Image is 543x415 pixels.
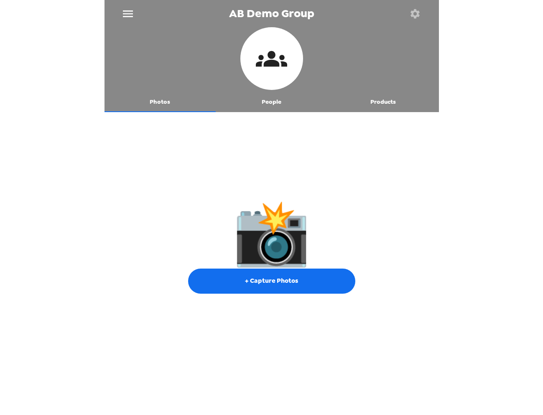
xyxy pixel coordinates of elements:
[327,92,439,112] button: Products
[232,202,311,264] span: cameraIcon
[188,269,355,294] button: + Capture Photos
[229,8,314,19] span: AB Demo Group
[105,92,216,112] button: Photos
[216,92,327,112] button: People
